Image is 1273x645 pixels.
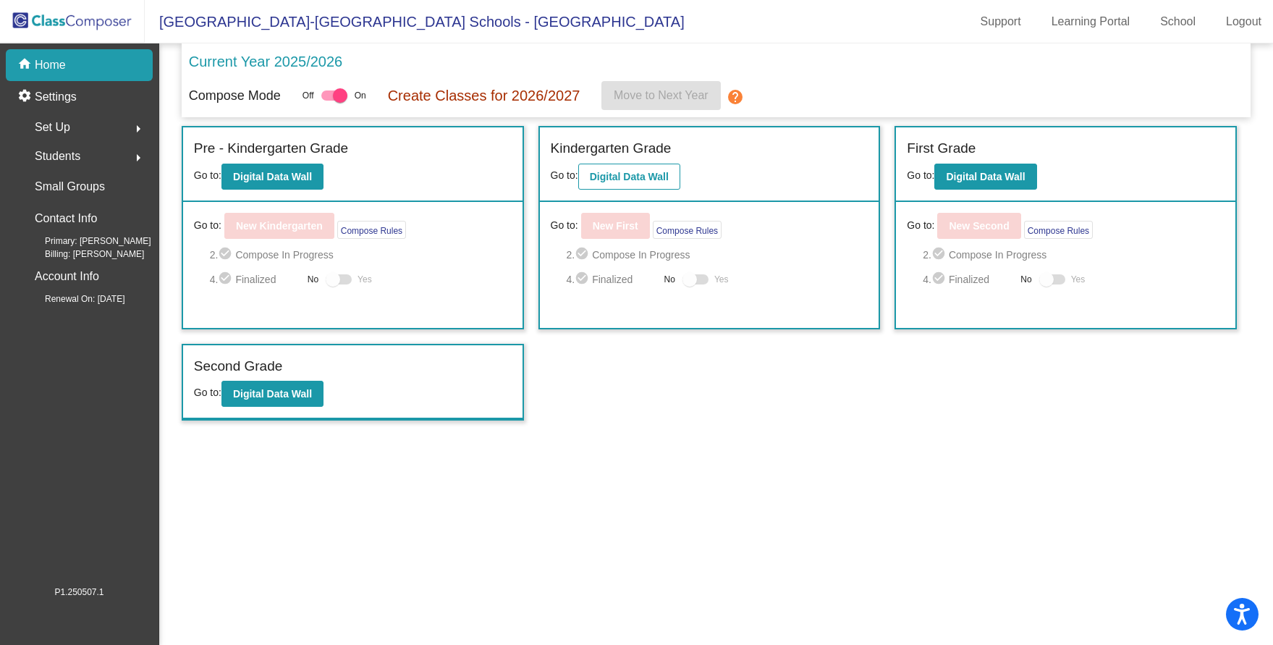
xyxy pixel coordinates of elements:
b: Digital Data Wall [946,171,1025,182]
p: Settings [35,88,77,106]
mat-icon: arrow_right [130,149,147,166]
button: Digital Data Wall [578,164,680,190]
span: Go to: [551,169,578,181]
mat-icon: check_circle [931,246,949,264]
mat-icon: check_circle [218,246,235,264]
span: Move to Next Year [614,89,709,101]
button: Compose Rules [337,221,406,239]
label: Second Grade [194,356,283,377]
span: Go to: [551,218,578,233]
p: Small Groups [35,177,105,197]
a: Logout [1214,10,1273,33]
span: Primary: [PERSON_NAME] [22,235,151,248]
span: 2. Compose In Progress [210,246,512,264]
span: 4. Finalized [210,271,300,288]
label: Kindergarten Grade [551,138,672,159]
mat-icon: home [17,56,35,74]
span: Go to: [907,218,934,233]
p: Compose Mode [189,86,281,106]
p: Contact Info [35,208,97,229]
label: First Grade [907,138,976,159]
a: School [1149,10,1207,33]
button: Move to Next Year [601,81,721,110]
span: Set Up [35,117,70,138]
button: New First [581,213,650,239]
b: New First [593,220,638,232]
a: Support [969,10,1033,33]
span: 4. Finalized [566,271,656,288]
span: 2. Compose In Progress [923,246,1225,264]
b: New Kindergarten [236,220,323,232]
mat-icon: help [727,88,744,106]
span: No [308,273,318,286]
span: No [664,273,675,286]
span: Go to: [194,218,221,233]
span: 2. Compose In Progress [566,246,868,264]
span: Yes [714,271,729,288]
span: Go to: [194,387,221,398]
span: On [355,89,366,102]
label: Pre - Kindergarten Grade [194,138,348,159]
span: Yes [1071,271,1086,288]
span: No [1020,273,1031,286]
span: Go to: [194,169,221,181]
button: New Second [937,213,1020,239]
span: Yes [358,271,372,288]
button: Digital Data Wall [934,164,1036,190]
button: Digital Data Wall [221,164,323,190]
span: 4. Finalized [923,271,1013,288]
a: Learning Portal [1040,10,1142,33]
span: Billing: [PERSON_NAME] [22,248,144,261]
button: Digital Data Wall [221,381,323,407]
button: New Kindergarten [224,213,334,239]
mat-icon: check_circle [931,271,949,288]
p: Current Year 2025/2026 [189,51,342,72]
p: Account Info [35,266,99,287]
b: New Second [949,220,1009,232]
mat-icon: check_circle [575,246,592,264]
mat-icon: settings [17,88,35,106]
b: Digital Data Wall [233,388,312,400]
span: [GEOGRAPHIC_DATA]-[GEOGRAPHIC_DATA] Schools - [GEOGRAPHIC_DATA] [145,10,685,33]
mat-icon: check_circle [575,271,592,288]
span: Renewal On: [DATE] [22,292,124,305]
p: Home [35,56,66,74]
mat-icon: check_circle [218,271,235,288]
b: Digital Data Wall [590,171,669,182]
span: Off [303,89,314,102]
mat-icon: arrow_right [130,120,147,138]
span: Go to: [907,169,934,181]
p: Create Classes for 2026/2027 [388,85,580,106]
b: Digital Data Wall [233,171,312,182]
button: Compose Rules [1024,221,1093,239]
button: Compose Rules [653,221,722,239]
span: Students [35,146,80,166]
